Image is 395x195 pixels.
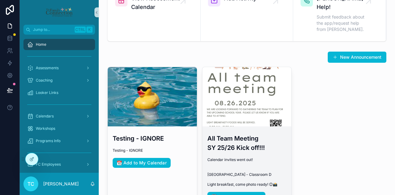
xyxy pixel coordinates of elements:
span: K [87,27,92,32]
span: Programs Info [36,138,60,143]
span: Calendars [36,114,54,119]
div: Rubber-Ducky.jpg [108,67,197,126]
a: Workshops [23,123,95,134]
a: Calendars [23,111,95,122]
span: Ctrl [75,27,86,33]
div: scrollable content [20,35,99,173]
button: Jump to...CtrlK [23,25,95,35]
span: Submit feedback about the app/request help from [PERSON_NAME]. [317,14,368,32]
a: Assessments [23,62,95,74]
h3: All Team Meeting SY 25/26 Kick off!!! [207,134,287,152]
a: Home [23,39,95,50]
span: Testing - IGNORE [113,148,192,153]
span: Workshops [36,126,55,131]
a: Coaching [23,75,95,86]
span: FC Employees [36,162,61,167]
a: FC Employees [23,159,95,170]
a: 📆 Add to My Calendar [113,158,171,168]
span: Looker Links [36,90,58,95]
p: [PERSON_NAME] [43,181,79,187]
button: New Announcement [328,52,386,63]
a: Programs Info [23,135,95,146]
span: Calendar invites went out! [GEOGRAPHIC_DATA] - Classroom D Light breakfast, come photo ready! 😊📸 [207,157,287,187]
div: Copy-of-All-team-meeting-8.26.25-(2).png [202,67,292,126]
img: App logo [45,7,73,17]
span: Jump to... [33,27,72,32]
span: Coaching [36,78,52,83]
a: Looker Links [23,87,95,98]
span: Home [36,42,46,47]
span: Assessments [36,66,59,70]
span: TC [27,180,34,188]
h3: Testing - IGNORE [113,134,192,143]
